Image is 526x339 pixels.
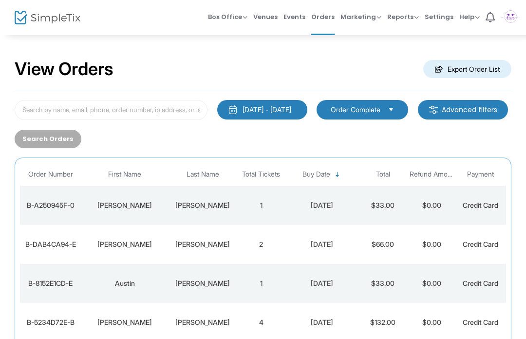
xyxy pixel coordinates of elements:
[217,100,307,120] button: [DATE] - [DATE]
[358,163,407,186] th: Total
[22,200,78,210] div: B-A250945F-0
[407,264,456,303] td: $0.00
[83,279,166,288] div: Austin
[331,105,380,115] span: Order Complete
[288,239,356,249] div: 8/12/2025
[463,318,498,326] span: Credit Card
[418,100,508,120] m-button: Advanced filters
[237,186,285,225] td: 1
[407,163,456,186] th: Refund Amount
[22,318,78,327] div: B-5234D72E-B
[171,279,234,288] div: Gaskin
[288,279,356,288] div: 8/11/2025
[425,4,453,29] span: Settings
[467,170,494,179] span: Payment
[463,279,498,287] span: Credit Card
[83,200,166,210] div: Nina
[288,318,356,327] div: 8/11/2025
[28,170,73,179] span: Order Number
[459,12,480,21] span: Help
[237,163,285,186] th: Total Tickets
[384,104,398,115] button: Select
[83,239,166,249] div: Norman
[358,264,407,303] td: $33.00
[208,12,247,21] span: Box Office
[288,200,356,210] div: 8/13/2025
[237,225,285,264] td: 2
[83,318,166,327] div: Deborah
[243,105,291,115] div: [DATE] - [DATE]
[407,186,456,225] td: $0.00
[423,60,511,78] m-button: Export Order List
[171,200,234,210] div: Hicks
[22,239,78,249] div: B-DAB4CA94-E
[253,4,278,29] span: Venues
[463,201,498,209] span: Credit Card
[358,225,407,264] td: $66.00
[171,318,234,327] div: Foster
[340,12,381,21] span: Marketing
[311,4,335,29] span: Orders
[429,105,438,115] img: filter
[463,240,498,248] span: Credit Card
[15,100,207,120] input: Search by name, email, phone, order number, ip address, or last 4 digits of card
[302,170,330,179] span: Buy Date
[334,171,341,179] span: Sortable
[187,170,219,179] span: Last Name
[237,264,285,303] td: 1
[283,4,305,29] span: Events
[407,225,456,264] td: $0.00
[387,12,419,21] span: Reports
[171,239,234,249] div: Wade
[358,186,407,225] td: $33.00
[15,59,113,80] h2: View Orders
[22,279,78,288] div: B-8152E1CD-E
[228,105,238,115] img: monthly
[108,170,141,179] span: First Name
